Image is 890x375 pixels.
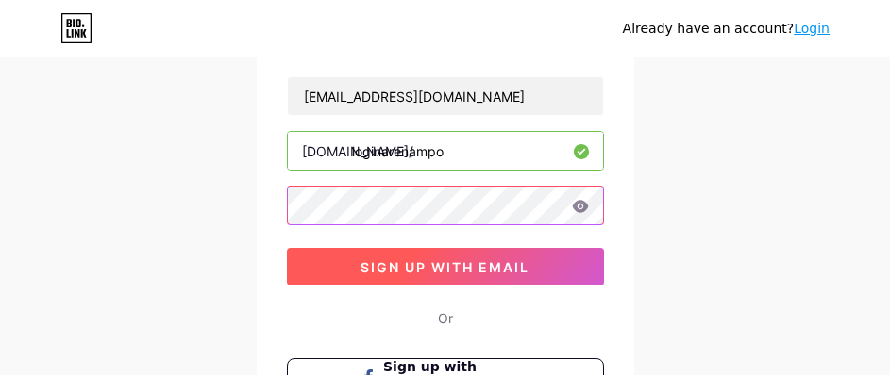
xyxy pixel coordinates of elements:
[287,248,604,285] button: sign up with email
[288,77,603,115] input: Email
[288,132,603,170] input: username
[438,308,453,328] div: Or
[361,259,529,275] span: sign up with email
[302,141,413,161] div: [DOMAIN_NAME]/
[794,21,830,36] a: Login
[623,19,830,39] div: Already have an account?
